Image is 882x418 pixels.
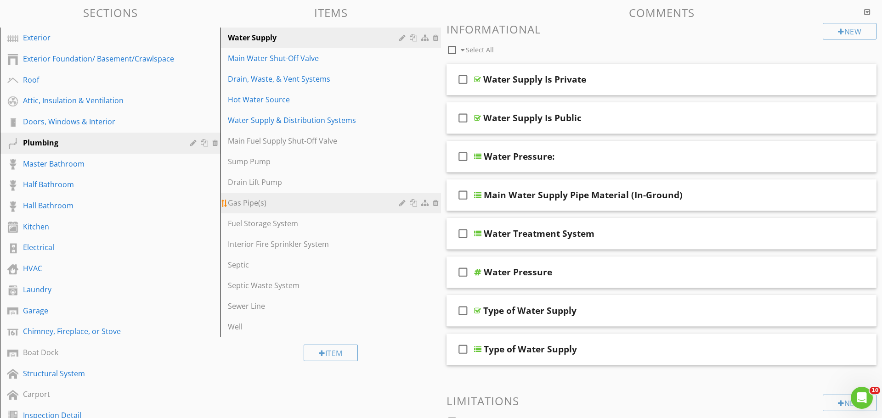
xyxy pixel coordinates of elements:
[228,94,402,105] div: Hot Water Source
[823,23,876,39] div: New
[466,45,494,54] span: Select All
[484,344,577,355] div: Type of Water Supply
[23,263,177,274] div: HVAC
[447,395,876,407] h3: Limitations
[456,261,470,283] i: check_box_outline_blank
[483,112,582,123] div: Water Supply Is Public
[23,74,177,85] div: Roof
[23,179,177,190] div: Half Bathroom
[456,300,470,322] i: check_box_outline_blank
[228,321,402,332] div: Well
[228,135,402,146] div: Main Fuel Supply Shut-Off Valve
[483,305,577,316] div: Type of Water Supply
[23,368,177,379] div: Structural System
[456,107,470,129] i: check_box_outline_blank
[870,387,880,394] span: 10
[228,239,402,250] div: Interior Fire Sprinkler System
[23,158,177,169] div: Master Bathroom
[23,116,177,127] div: Doors, Windows & Interior
[484,267,552,278] div: Water Pressure
[228,115,402,126] div: Water Supply & Distribution Systems
[23,95,177,106] div: Attic, Insulation & Ventilation
[228,197,402,208] div: Gas Pipe(s)
[23,200,177,211] div: Hall Bathroom
[220,6,441,19] h3: Items
[823,395,876,411] div: New
[456,338,470,360] i: check_box_outline_blank
[23,347,177,358] div: Boat Dock
[851,387,873,409] iframe: Intercom live chat
[228,156,402,167] div: Sump Pump
[456,184,470,206] i: check_box_outline_blank
[228,218,402,229] div: Fuel Storage System
[456,145,470,167] i: check_box_outline_blank
[23,221,177,232] div: Kitchen
[228,259,402,270] div: Septic
[228,32,402,43] div: Water Supply
[228,177,402,188] div: Drain Lift Pump
[484,189,683,201] div: Main Water Supply Pipe Material (In-Ground)
[23,32,177,43] div: Exterior
[484,228,594,239] div: Water Treatment System
[483,74,586,85] div: Water Supply Is Private
[228,73,402,84] div: Drain, Waste, & Vent Systems
[23,284,177,295] div: Laundry
[304,345,358,361] div: Item
[23,326,177,337] div: Chimney, Fireplace, or Stove
[23,242,177,253] div: Electrical
[23,137,177,148] div: Plumbing
[228,53,402,64] div: Main Water Shut-Off Valve
[23,305,177,316] div: Garage
[23,389,177,400] div: Carport
[456,68,470,90] i: check_box_outline_blank
[484,151,554,162] div: Water Pressure:
[456,223,470,245] i: check_box_outline_blank
[228,280,402,291] div: Septic Waste System
[228,301,402,312] div: Sewer Line
[447,6,876,19] h3: Comments
[23,53,177,64] div: Exterior Foundation/ Basement/Crawlspace
[447,23,876,35] h3: Informational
